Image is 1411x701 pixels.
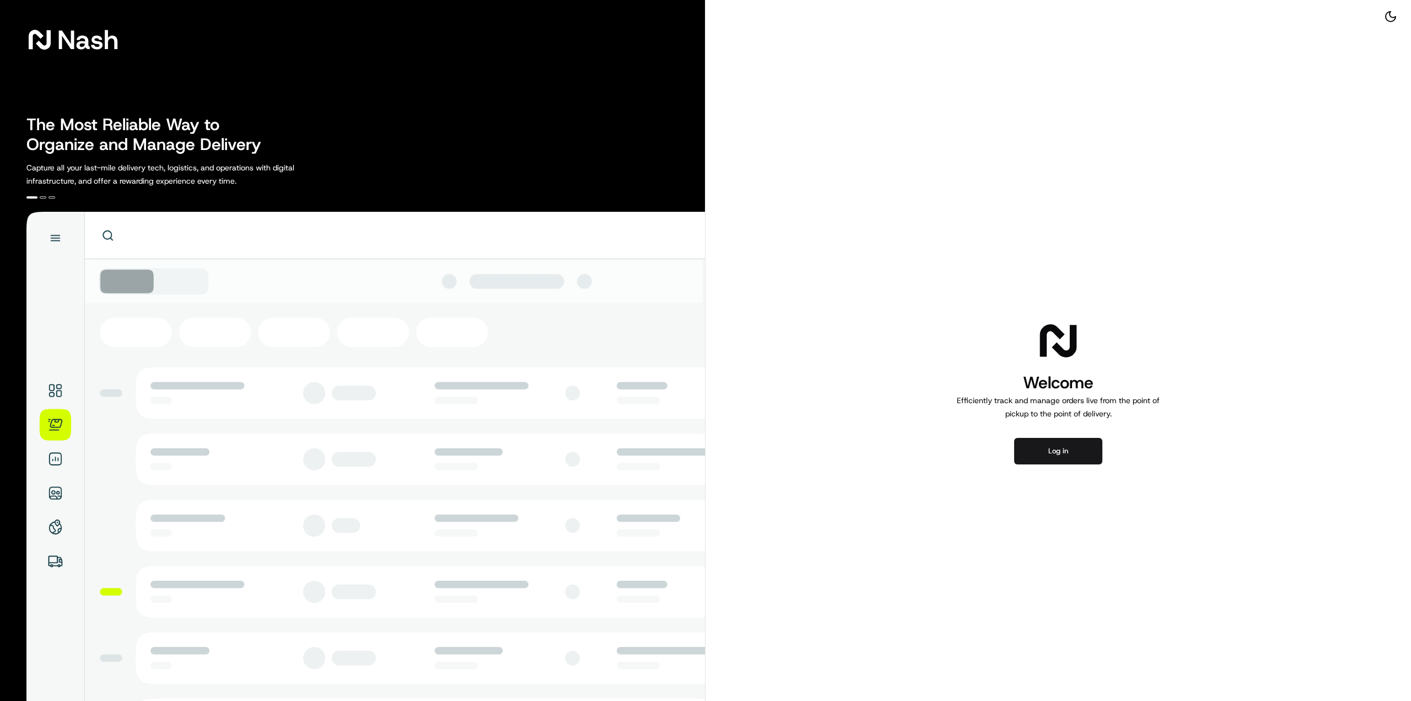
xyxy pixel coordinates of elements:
p: Capture all your last-mile delivery tech, logistics, and operations with digital infrastructure, ... [26,161,344,188]
p: Efficiently track and manage orders live from the point of pickup to the point of delivery. [952,394,1164,420]
span: Nash [57,29,119,51]
h1: Welcome [952,372,1164,394]
h2: The Most Reliable Way to Organize and Manage Delivery [26,115,273,154]
button: Log in [1014,438,1102,464]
